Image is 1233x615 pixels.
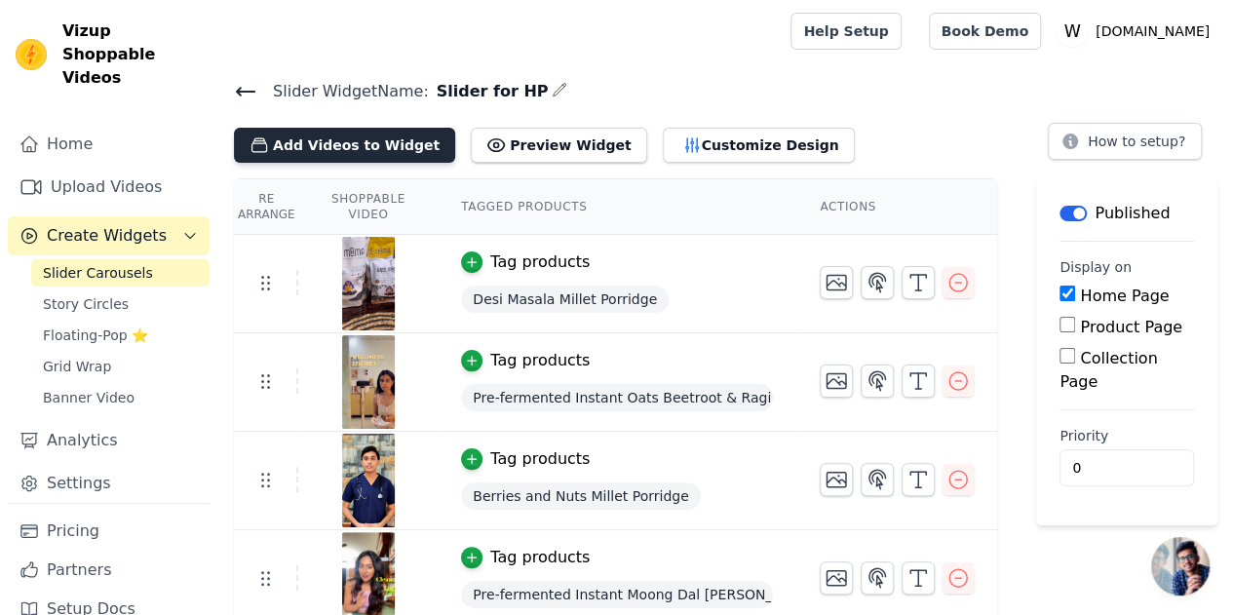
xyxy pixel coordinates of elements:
[8,551,210,590] a: Partners
[43,388,135,407] span: Banner Video
[31,259,210,287] a: Slider Carousels
[490,546,590,569] div: Tag products
[461,349,590,372] button: Tag products
[43,357,111,376] span: Grid Wrap
[796,179,997,235] th: Actions
[820,463,853,496] button: Change Thumbnail
[341,434,396,527] img: vizup-images-549a.png
[8,168,210,207] a: Upload Videos
[62,19,202,90] span: Vizup Shoppable Videos
[490,250,590,274] div: Tag products
[8,421,210,460] a: Analytics
[341,335,396,429] img: vizup-images-0a44.png
[820,365,853,398] button: Change Thumbnail
[461,384,773,411] span: Pre-fermented Instant Oats Beetroot & Ragi Dosa | 200g | makes 10 to 12 Dosa
[820,561,853,595] button: Change Thumbnail
[43,326,148,345] span: Floating-Pop ⭐
[1095,202,1170,225] p: Published
[490,349,590,372] div: Tag products
[552,78,567,104] div: Edit Name
[1048,136,1202,155] a: How to setup?
[438,179,796,235] th: Tagged Products
[234,128,455,163] button: Add Videos to Widget
[31,322,210,349] a: Floating-Pop ⭐
[43,263,153,283] span: Slider Carousels
[929,13,1041,50] a: Book Demo
[47,224,167,248] span: Create Widgets
[298,179,438,235] th: Shoppable Video
[461,581,773,608] span: Pre-fermented Instant Moong Dal [PERSON_NAME] /Dosa | 200g | | makes 10 to 12 Dosa
[790,13,901,50] a: Help Setup
[820,266,853,299] button: Change Thumbnail
[234,179,298,235] th: Re Arrange
[1080,318,1182,336] label: Product Page
[1063,21,1080,41] text: W
[490,447,590,471] div: Tag products
[1080,287,1169,305] label: Home Page
[8,125,210,164] a: Home
[461,286,669,313] span: Desi Masala Millet Porridge
[31,290,210,318] a: Story Circles
[429,80,549,103] span: Slider for HP
[1048,123,1202,160] button: How to setup?
[663,128,855,163] button: Customize Design
[1057,14,1217,49] button: W [DOMAIN_NAME]
[1151,537,1210,596] div: Open chat
[257,80,429,103] span: Slider Widget Name:
[1060,257,1132,277] legend: Display on
[31,384,210,411] a: Banner Video
[461,546,590,569] button: Tag products
[1060,349,1157,391] label: Collection Page
[1060,426,1194,445] label: Priority
[341,237,396,330] img: vizup-images-6da6.png
[8,512,210,551] a: Pricing
[31,353,210,380] a: Grid Wrap
[43,294,129,314] span: Story Circles
[471,128,646,163] button: Preview Widget
[461,250,590,274] button: Tag products
[8,464,210,503] a: Settings
[8,216,210,255] button: Create Widgets
[16,39,47,70] img: Vizup
[461,482,700,510] span: Berries and Nuts Millet Porridge
[461,447,590,471] button: Tag products
[1088,14,1217,49] p: [DOMAIN_NAME]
